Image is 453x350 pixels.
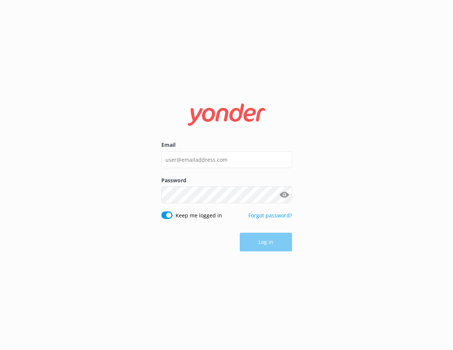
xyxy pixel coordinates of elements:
label: Email [161,141,292,149]
input: user@emailaddress.com [161,151,292,168]
label: Keep me logged in [176,211,222,220]
a: Forgot password? [248,212,292,219]
label: Password [161,176,292,185]
button: Show password [277,188,292,202]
